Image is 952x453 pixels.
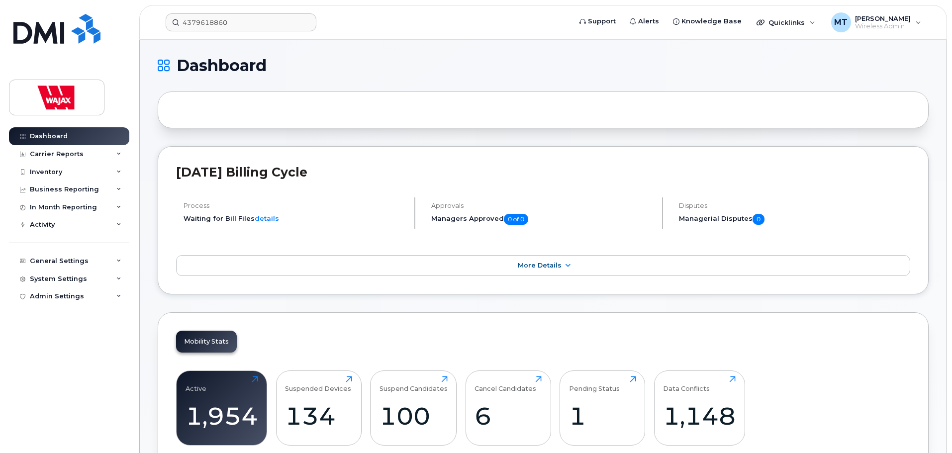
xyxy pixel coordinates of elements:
[518,262,562,269] span: More Details
[176,165,910,180] h2: [DATE] Billing Cycle
[569,376,636,440] a: Pending Status1
[504,214,528,225] span: 0 of 0
[285,401,352,431] div: 134
[380,376,448,440] a: Suspend Candidates100
[569,376,620,392] div: Pending Status
[285,376,351,392] div: Suspended Devices
[475,376,542,440] a: Cancel Candidates6
[753,214,764,225] span: 0
[177,58,267,73] span: Dashboard
[663,376,710,392] div: Data Conflicts
[679,202,910,209] h4: Disputes
[431,214,654,225] h5: Managers Approved
[663,401,736,431] div: 1,148
[285,376,352,440] a: Suspended Devices134
[475,376,536,392] div: Cancel Candidates
[186,376,206,392] div: Active
[186,401,258,431] div: 1,954
[184,214,406,223] li: Waiting for Bill Files
[186,376,258,440] a: Active1,954
[380,401,448,431] div: 100
[380,376,448,392] div: Suspend Candidates
[679,214,910,225] h5: Managerial Disputes
[431,202,654,209] h4: Approvals
[569,401,636,431] div: 1
[663,376,736,440] a: Data Conflicts1,148
[184,202,406,209] h4: Process
[475,401,542,431] div: 6
[255,214,279,222] a: details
